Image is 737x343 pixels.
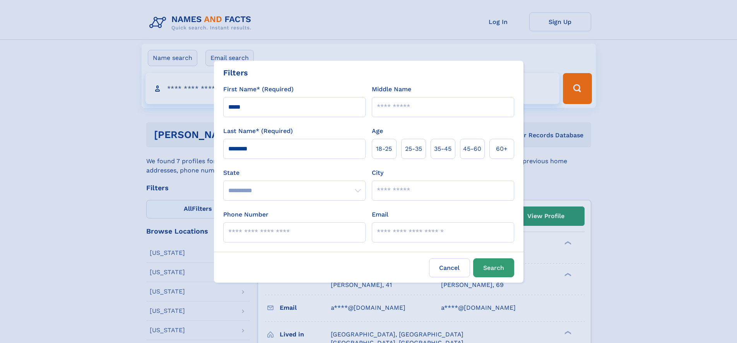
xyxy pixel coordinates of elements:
[223,168,366,177] label: State
[223,85,294,94] label: First Name* (Required)
[496,144,508,154] span: 60+
[223,126,293,136] label: Last Name* (Required)
[372,210,388,219] label: Email
[223,210,268,219] label: Phone Number
[429,258,470,277] label: Cancel
[405,144,422,154] span: 25‑35
[376,144,392,154] span: 18‑25
[223,67,248,78] div: Filters
[463,144,481,154] span: 45‑60
[372,85,411,94] label: Middle Name
[372,126,383,136] label: Age
[434,144,451,154] span: 35‑45
[372,168,383,177] label: City
[473,258,514,277] button: Search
